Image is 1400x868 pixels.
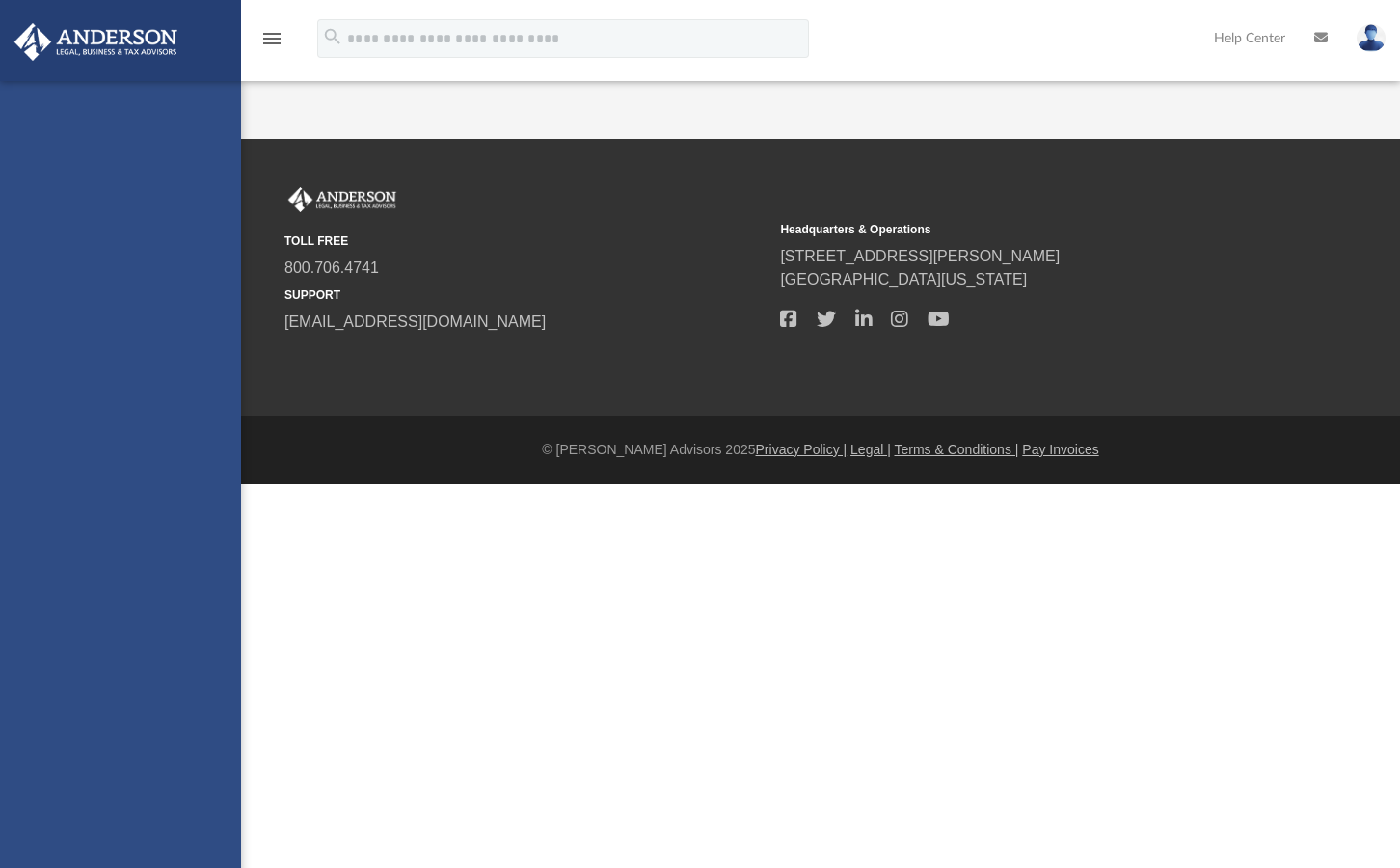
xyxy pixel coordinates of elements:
small: Headquarters & Operations [780,221,1262,238]
a: Privacy Policy | [756,442,848,457]
img: Anderson Advisors Platinum Portal [284,187,400,212]
i: search [322,26,343,47]
img: Anderson Advisors Platinum Portal [9,23,183,61]
a: 800.706.4741 [284,259,379,276]
a: [STREET_ADDRESS][PERSON_NAME] [780,248,1060,264]
small: SUPPORT [284,286,767,304]
a: menu [260,37,283,50]
div: © [PERSON_NAME] Advisors 2025 [241,440,1400,460]
img: User Pic [1357,24,1386,52]
a: [GEOGRAPHIC_DATA][US_STATE] [780,271,1027,287]
a: Legal | [850,442,891,457]
small: TOLL FREE [284,232,767,250]
a: Pay Invoices [1022,442,1098,457]
a: Terms & Conditions | [895,442,1019,457]
a: [EMAIL_ADDRESS][DOMAIN_NAME] [284,313,546,330]
i: menu [260,27,283,50]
